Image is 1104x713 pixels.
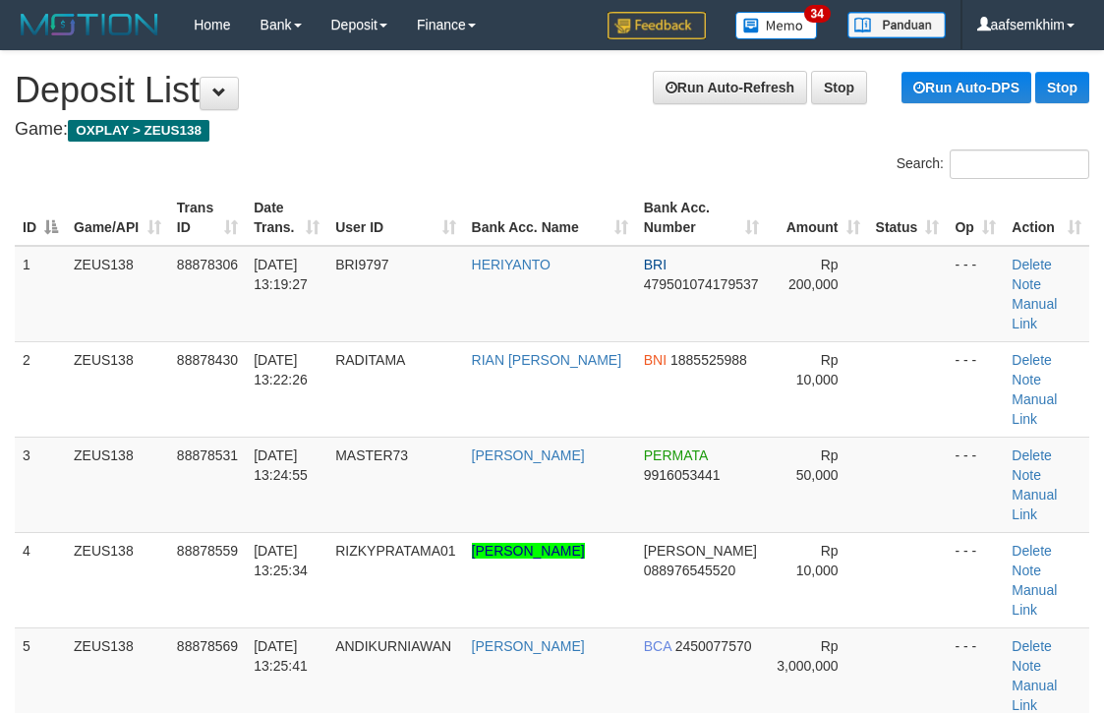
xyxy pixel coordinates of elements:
[15,246,66,342] td: 1
[804,5,831,23] span: 34
[1012,563,1041,578] a: Note
[675,638,752,654] span: Copy 2450077570 to clipboard
[68,120,209,142] span: OXPLAY > ZEUS138
[66,190,169,246] th: Game/API: activate to sort column ascending
[15,10,164,39] img: MOTION_logo.png
[177,638,238,654] span: 88878569
[1035,72,1089,103] a: Stop
[472,352,621,368] a: RIAN [PERSON_NAME]
[472,543,585,559] a: [PERSON_NAME]
[644,352,667,368] span: BNI
[644,276,759,292] span: Copy 479501074179537 to clipboard
[177,447,238,463] span: 88878531
[15,532,66,627] td: 4
[947,532,1004,627] td: - - -
[472,257,551,272] a: HERIYANTO
[868,190,948,246] th: Status: activate to sort column ascending
[644,467,721,483] span: Copy 9916053441 to clipboard
[1012,638,1051,654] a: Delete
[177,543,238,559] span: 88878559
[335,352,405,368] span: RADITAMA
[1012,276,1041,292] a: Note
[66,532,169,627] td: ZEUS138
[1012,658,1041,674] a: Note
[335,638,451,654] span: ANDIKURNIAWAN
[66,437,169,532] td: ZEUS138
[653,71,807,104] a: Run Auto-Refresh
[1012,582,1057,618] a: Manual Link
[777,638,838,674] span: Rp 3,000,000
[66,246,169,342] td: ZEUS138
[335,447,408,463] span: MASTER73
[947,246,1004,342] td: - - -
[169,190,246,246] th: Trans ID: activate to sort column ascending
[644,257,667,272] span: BRI
[796,543,839,578] span: Rp 10,000
[901,72,1031,103] a: Run Auto-DPS
[636,190,767,246] th: Bank Acc. Number: activate to sort column ascending
[767,190,868,246] th: Amount: activate to sort column ascending
[177,257,238,272] span: 88878306
[15,341,66,437] td: 2
[644,563,735,578] span: Copy 088976545520 to clipboard
[254,543,308,578] span: [DATE] 13:25:34
[254,352,308,387] span: [DATE] 13:22:26
[670,352,747,368] span: Copy 1885525988 to clipboard
[1012,296,1057,331] a: Manual Link
[1012,352,1051,368] a: Delete
[947,437,1004,532] td: - - -
[1012,543,1051,559] a: Delete
[811,71,867,104] a: Stop
[15,190,66,246] th: ID: activate to sort column descending
[788,257,839,292] span: Rp 200,000
[644,543,757,559] span: [PERSON_NAME]
[1012,391,1057,427] a: Manual Link
[472,447,585,463] a: [PERSON_NAME]
[254,257,308,292] span: [DATE] 13:19:27
[472,638,585,654] a: [PERSON_NAME]
[947,190,1004,246] th: Op: activate to sort column ascending
[254,638,308,674] span: [DATE] 13:25:41
[464,190,636,246] th: Bank Acc. Name: activate to sort column ascending
[1012,678,1057,713] a: Manual Link
[327,190,463,246] th: User ID: activate to sort column ascending
[950,149,1089,179] input: Search:
[15,71,1089,110] h1: Deposit List
[796,447,839,483] span: Rp 50,000
[1012,257,1051,272] a: Delete
[847,12,946,38] img: panduan.png
[66,341,169,437] td: ZEUS138
[1012,467,1041,483] a: Note
[608,12,706,39] img: Feedback.jpg
[15,120,1089,140] h4: Game:
[947,341,1004,437] td: - - -
[15,437,66,532] td: 3
[644,638,671,654] span: BCA
[246,190,327,246] th: Date Trans.: activate to sort column ascending
[735,12,818,39] img: Button%20Memo.svg
[796,352,839,387] span: Rp 10,000
[177,352,238,368] span: 88878430
[1012,487,1057,522] a: Manual Link
[1012,372,1041,387] a: Note
[254,447,308,483] span: [DATE] 13:24:55
[1012,447,1051,463] a: Delete
[897,149,1089,179] label: Search:
[1004,190,1089,246] th: Action: activate to sort column ascending
[335,543,455,559] span: RIZKYPRATAMA01
[335,257,388,272] span: BRI9797
[644,447,708,463] span: PERMATA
